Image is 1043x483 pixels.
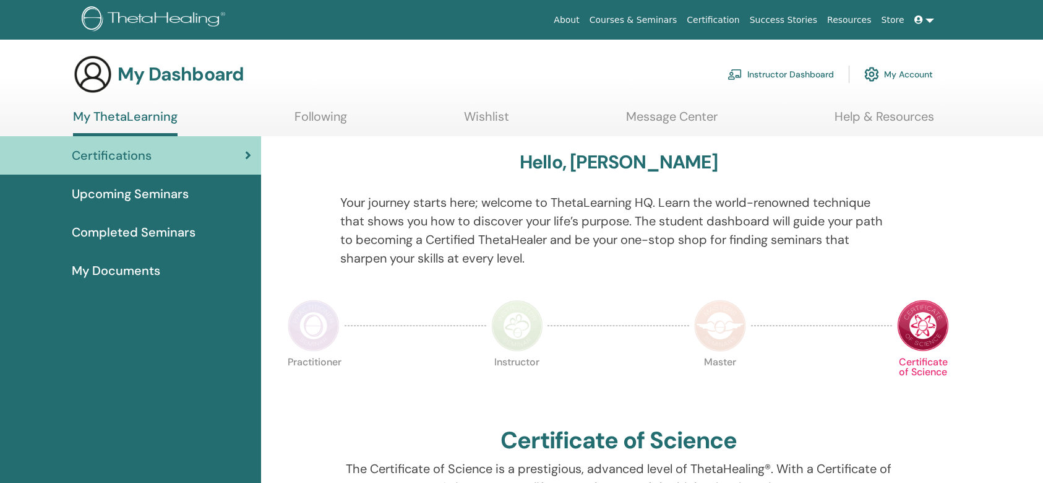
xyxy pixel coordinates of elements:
img: chalkboard-teacher.svg [728,69,742,80]
img: logo.png [82,6,230,34]
a: About [549,9,584,32]
a: Certification [682,9,744,32]
p: Certificate of Science [897,357,949,409]
h3: Hello, [PERSON_NAME] [520,151,718,173]
img: Master [694,300,746,352]
a: Resources [822,9,877,32]
a: Following [294,109,347,133]
span: Upcoming Seminars [72,185,189,203]
a: Courses & Seminars [585,9,682,32]
a: My ThetaLearning [73,109,178,136]
a: Success Stories [745,9,822,32]
span: Completed Seminars [72,223,195,241]
a: Message Center [626,109,718,133]
p: Practitioner [288,357,340,409]
span: My Documents [72,261,160,280]
a: Store [877,9,909,32]
p: Instructor [491,357,543,409]
p: Your journey starts here; welcome to ThetaLearning HQ. Learn the world-renowned technique that sh... [340,193,896,268]
a: Help & Resources [835,109,934,133]
img: cog.svg [864,64,879,85]
p: Master [694,357,746,409]
span: Certifications [72,146,152,165]
a: Instructor Dashboard [728,61,834,88]
img: Certificate of Science [897,300,949,352]
img: Practitioner [288,300,340,352]
h3: My Dashboard [118,63,244,85]
img: generic-user-icon.jpg [73,54,113,94]
h2: Certificate of Science [500,427,737,455]
img: Instructor [491,300,543,352]
a: My Account [864,61,933,88]
a: Wishlist [464,109,509,133]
